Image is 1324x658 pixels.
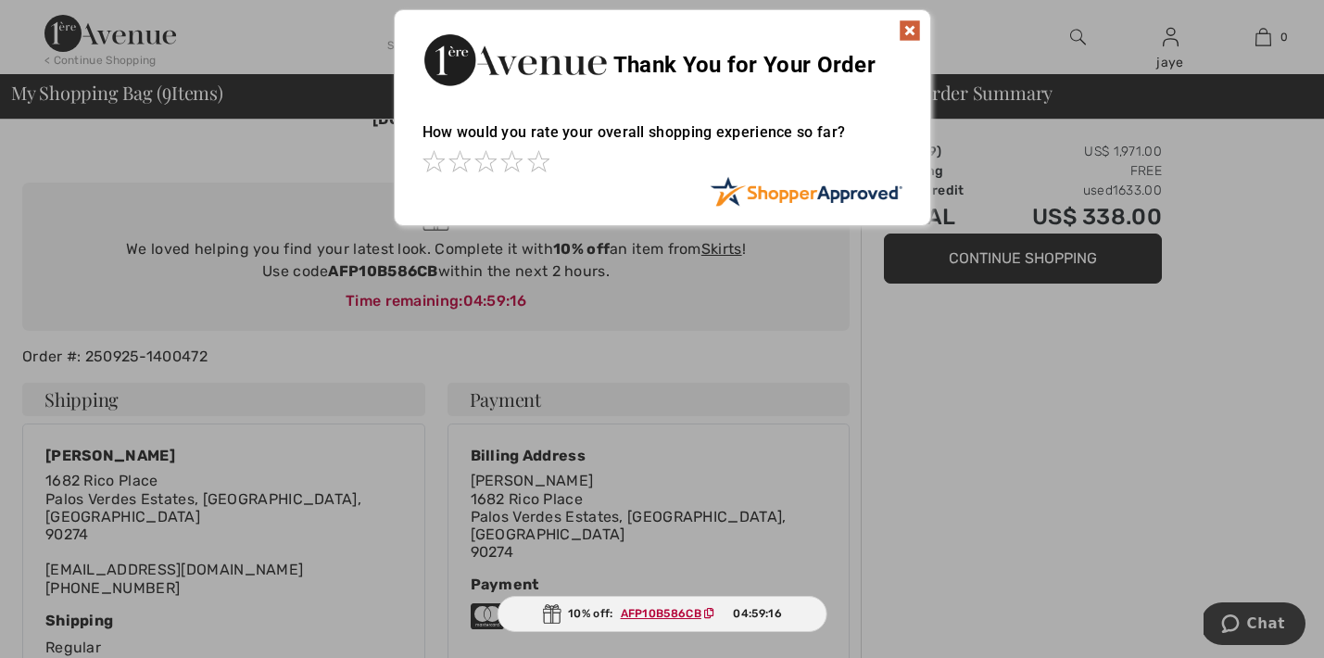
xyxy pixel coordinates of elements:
span: Chat [44,13,82,30]
img: Thank You for Your Order [422,29,608,91]
img: Gift.svg [542,604,561,624]
span: Thank You for Your Order [613,52,876,78]
img: x [899,19,921,42]
div: 10% off: [497,596,827,632]
span: 04:59:16 [733,605,781,622]
ins: AFP10B586CB [621,607,701,620]
div: How would you rate your overall shopping experience so far? [422,105,902,176]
